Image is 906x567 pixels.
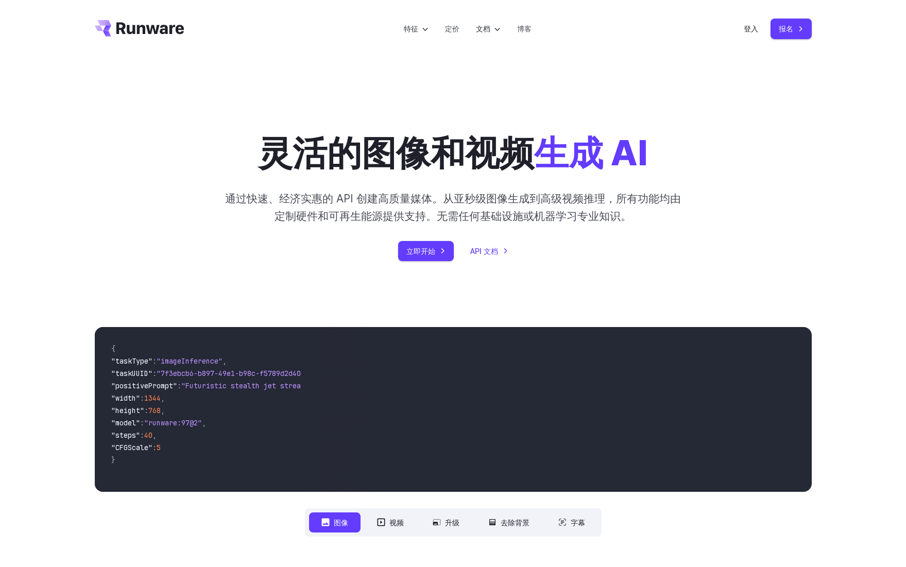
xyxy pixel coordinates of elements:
span: : [177,381,181,390]
span: 768 [148,406,161,415]
span: , [152,431,157,440]
span: "width" [111,393,140,403]
a: 立即开始 [398,241,454,261]
font: 灵活的图像和视频 [258,132,534,174]
font: 通过快速、经济实惠的 API 创建高质量媒体。从亚秒级图像生成到高级视频推理，所有功能均由定制硬件和可再生能源提供支持。无需任何基础设施或机器学习专业知识。 [225,192,681,222]
font: 视频 [389,518,404,527]
span: } [111,455,115,465]
span: : [140,393,144,403]
font: 图像 [334,518,348,527]
font: 生成 AI [534,132,648,174]
span: : [152,369,157,378]
font: 定价 [445,24,459,33]
span: "taskUUID" [111,369,152,378]
span: "runware:97@2" [144,418,202,427]
span: : [140,418,144,427]
font: 博客 [517,24,532,33]
a: API 文档 [470,245,508,257]
span: 1344 [144,393,161,403]
span: , [161,406,165,415]
font: 立即开始 [406,247,435,255]
span: , [161,393,165,403]
font: 去除背景 [501,518,529,527]
span: "7f3ebcb6-b897-49e1-b98c-f5789d2d40d7" [157,369,313,378]
span: "CFGScale" [111,443,152,452]
span: : [140,431,144,440]
span: "taskType" [111,356,152,366]
font: API 文档 [470,247,498,255]
a: 定价 [445,23,459,35]
span: 5 [157,443,161,452]
span: "height" [111,406,144,415]
font: 报名 [779,24,793,33]
span: : [152,356,157,366]
font: 特征 [404,24,418,33]
a: 报名 [771,19,812,39]
span: : [152,443,157,452]
span: : [144,406,148,415]
span: "Futuristic stealth jet streaking through a neon-lit cityscape with glowing purple exhaust" [181,381,556,390]
span: , [223,356,227,366]
span: "steps" [111,431,140,440]
font: 登入 [744,24,758,33]
span: , [202,418,206,427]
a: 博客 [517,23,532,35]
a: 登入 [744,23,758,35]
a: Go to / [95,20,184,37]
font: 字幕 [571,518,585,527]
span: 40 [144,431,152,440]
font: 文档 [476,24,490,33]
span: "imageInference" [157,356,223,366]
span: "model" [111,418,140,427]
font: 升级 [445,518,459,527]
span: { [111,344,115,353]
span: "positivePrompt" [111,381,177,390]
